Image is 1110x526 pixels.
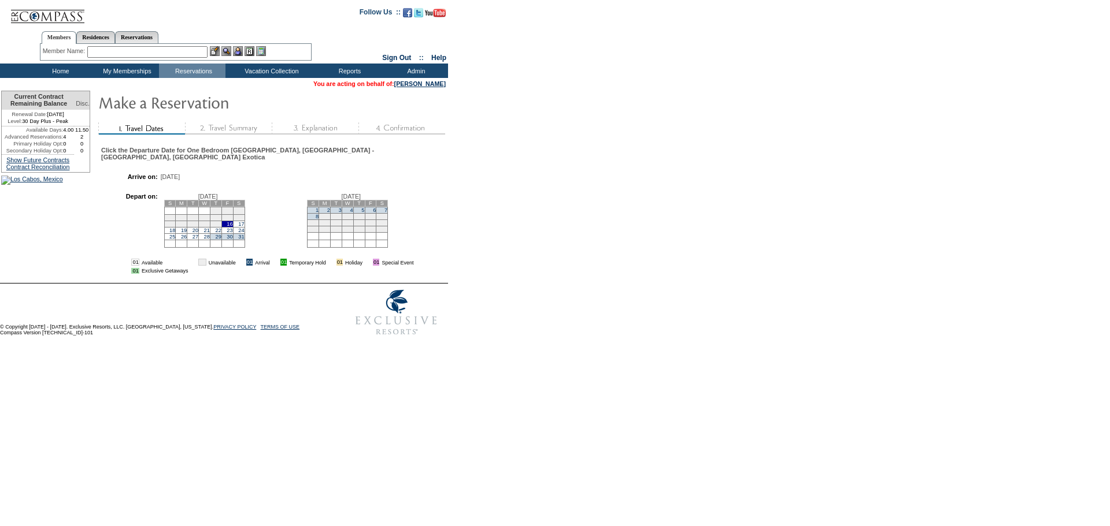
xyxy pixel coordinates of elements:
[403,12,412,18] a: Become our fan on Facebook
[238,221,244,227] a: 17
[365,226,376,232] td: 27
[319,226,331,232] td: 23
[12,111,47,118] span: Renewal Date:
[169,227,175,233] a: 18
[190,259,196,265] img: i.gif
[176,214,187,221] td: 5
[339,207,342,213] a: 3
[131,268,139,274] td: 01
[142,259,188,266] td: Available
[336,259,343,266] td: 01
[161,173,180,180] span: [DATE]
[74,140,90,147] td: 0
[403,8,412,17] img: Become our fan on Facebook
[221,200,233,206] td: F
[365,219,376,226] td: 20
[227,234,232,240] a: 30
[6,163,70,170] a: Contract Reconciliation
[233,207,245,214] td: 3
[365,213,376,219] td: 13
[316,207,319,213] a: 1
[373,207,376,213] a: 6
[233,200,245,206] td: S
[350,207,353,213] a: 4
[373,259,379,266] td: 01
[246,259,253,266] td: 01
[414,8,423,17] img: Follow us on Twitter
[308,200,319,206] td: S
[365,259,371,265] img: i.gif
[2,126,63,133] td: Available Days:
[256,46,266,56] img: b_calculator.gif
[319,213,331,219] td: 9
[176,221,187,227] td: 12
[199,200,210,206] td: W
[233,46,243,56] img: Impersonate
[2,110,74,118] td: [DATE]
[342,226,353,232] td: 25
[238,234,244,240] a: 31
[101,147,444,161] div: Click the Departure Date for One Bedroom [GEOGRAPHIC_DATA], [GEOGRAPHIC_DATA] - [GEOGRAPHIC_DATA]...
[63,126,74,133] td: 4.00
[238,227,244,233] a: 24
[187,200,199,206] td: T
[215,227,221,233] a: 22
[76,31,115,43] a: Residences
[382,54,411,62] a: Sign Out
[382,259,413,266] td: Special Event
[376,200,388,206] td: S
[210,207,222,214] td: 1
[342,193,361,200] span: [DATE]
[164,214,176,221] td: 4
[376,219,388,226] td: 21
[42,31,77,44] a: Members
[2,91,74,110] td: Current Contract Remaining Balance
[342,213,353,219] td: 11
[330,213,342,219] td: 10
[238,259,244,265] img: i.gif
[164,200,176,206] td: S
[1,176,63,185] img: Los Cabos, Mexico
[131,259,139,266] td: 01
[92,64,159,78] td: My Memberships
[199,214,210,221] td: 7
[176,200,187,206] td: M
[187,214,199,221] td: 6
[315,64,382,78] td: Reports
[245,46,254,56] img: Reservations
[431,54,446,62] a: Help
[198,259,206,266] td: 01
[319,219,331,226] td: 16
[98,91,330,114] img: Make Reservation
[187,221,199,227] td: 13
[210,214,222,221] td: 8
[353,219,365,226] td: 19
[353,200,365,206] td: T
[308,226,319,232] td: 22
[115,31,158,43] a: Reservations
[384,207,387,213] a: 7
[313,80,446,87] span: You are acting on behalf of:
[330,200,342,206] td: T
[43,46,87,56] div: Member Name:
[193,234,198,240] a: 27
[2,140,63,147] td: Primary Holiday Opt:
[204,227,210,233] a: 21
[394,80,446,87] a: [PERSON_NAME]
[342,219,353,226] td: 18
[221,46,231,56] img: View
[272,122,358,135] img: step3_state1.gif
[63,147,74,154] td: 0
[209,259,236,266] td: Unavailable
[98,122,185,135] img: step1_state2.gif
[221,214,233,221] td: 9
[327,207,330,213] a: 2
[107,193,157,251] td: Depart on:
[185,122,272,135] img: step2_state1.gif
[210,221,222,227] td: 15
[63,140,74,147] td: 0
[2,118,74,126] td: 30 Day Plus - Peak
[382,64,448,78] td: Admin
[328,259,334,265] img: i.gif
[26,64,92,78] td: Home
